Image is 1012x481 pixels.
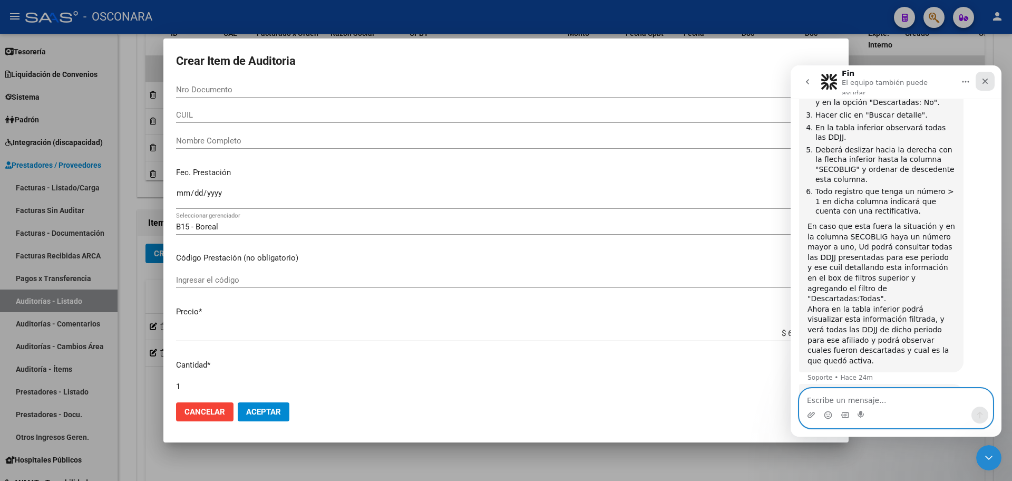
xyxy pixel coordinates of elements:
iframe: Intercom live chat [976,445,1001,470]
button: Start recording [67,345,75,354]
li: Todo registro que tenga un número > 1 en dicha columna indicará que cuenta con una rectificativa. [25,121,164,151]
button: Adjuntar un archivo [16,345,25,354]
span: Cancelar [184,407,225,417]
p: Fec. Prestación [176,167,836,179]
div: En caso que esta fuera la situación y en la columna SECOBLIG haya un número mayor a uno, Ud podrá... [17,156,164,239]
span: B15 - Boreal [176,222,218,232]
div: Ahora en la tabla inferior podrá visualizar esta información filtrada, y verá todas las DDJJ de d... [17,239,164,301]
li: En la tabla inferior observará todas las DDJJ. [25,57,164,77]
li: Hacer clic en "Buscar detalle". [25,45,164,55]
div: Soporte • Hace 24m [17,309,82,315]
textarea: Escribe un mensaje... [9,323,202,341]
button: Aceptar [238,402,289,421]
iframe: Intercom live chat [791,65,1001,437]
p: Precio [176,306,836,318]
div: Cualquier otra duda estamos a su disposición.Add reaction [8,319,173,352]
h2: Crear Item de Auditoria [176,51,836,71]
button: Selector de gif [50,345,59,354]
p: Código Prestación (no obligatorio) [176,252,836,264]
div: Soporte dice… [8,319,202,353]
span: Aceptar [246,407,281,417]
button: Selector de emoji [33,345,42,354]
li: Deberá deslizar hacia la derecha con la flecha inferior hasta la columna "SECOBLIG" y ordenar de ... [25,80,164,119]
p: Cantidad [176,359,836,371]
button: Enviar un mensaje… [181,341,198,358]
button: Cancelar [176,402,233,421]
